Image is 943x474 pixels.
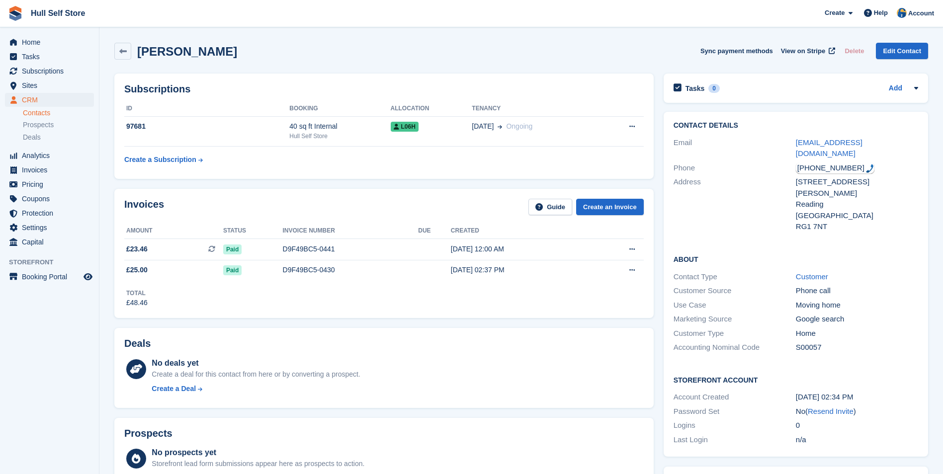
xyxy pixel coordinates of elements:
button: Sync payment methods [700,43,773,59]
span: [DATE] [472,121,494,132]
span: Prospects [23,120,54,130]
div: Home [796,328,918,339]
div: Email [674,137,796,159]
th: Booking [289,101,390,117]
span: Paid [223,265,242,275]
button: Delete [841,43,868,59]
div: Password Set [674,406,796,417]
th: Invoice number [283,223,419,239]
span: Sites [22,79,82,92]
span: Home [22,35,82,49]
h2: Deals [124,338,151,349]
a: menu [5,79,94,92]
span: ( ) [805,407,856,415]
div: [DATE] 12:00 AM [451,244,590,254]
th: Created [451,223,590,239]
a: Edit Contact [876,43,928,59]
div: 40 sq ft Internal [289,121,390,132]
div: No prospects yet [152,447,364,459]
span: Settings [22,221,82,235]
div: [DATE] 02:34 PM [796,392,918,403]
div: Customer Type [674,328,796,339]
div: Create a Deal [152,384,196,394]
span: Pricing [22,177,82,191]
th: ID [124,101,289,117]
a: [EMAIL_ADDRESS][DOMAIN_NAME] [796,138,862,158]
span: View on Stripe [781,46,825,56]
a: Customer [796,272,828,281]
a: Hull Self Store [27,5,89,21]
span: Invoices [22,163,82,177]
h2: [PERSON_NAME] [137,45,237,58]
div: [DATE] 02:37 PM [451,265,590,275]
a: View on Stripe [777,43,837,59]
div: Storefront lead form submissions appear here as prospects to action. [152,459,364,469]
th: Amount [124,223,223,239]
div: D9F49BC5-0430 [283,265,419,275]
span: Ongoing [506,122,532,130]
a: menu [5,35,94,49]
span: Tasks [22,50,82,64]
span: £25.00 [126,265,148,275]
div: Use Case [674,300,796,311]
th: Due [418,223,451,239]
span: Help [874,8,888,18]
span: CRM [22,93,82,107]
div: Call: +447958666301 [796,162,874,174]
span: Deals [23,133,41,142]
h2: Prospects [124,428,172,439]
div: D9F49BC5-0441 [283,244,419,254]
div: Marketing Source [674,314,796,325]
a: menu [5,192,94,206]
div: Create a deal for this contact from here or by converting a prospect. [152,369,360,380]
div: 0 [708,84,720,93]
h2: Contact Details [674,122,918,130]
a: Resend Invite [808,407,854,415]
div: RG1 7NT [796,221,918,233]
div: Create a Subscription [124,155,196,165]
div: S00057 [796,342,918,353]
div: No [796,406,918,417]
a: Add [889,83,902,94]
a: Preview store [82,271,94,283]
h2: Storefront Account [674,375,918,385]
div: Phone [674,162,796,174]
a: menu [5,50,94,64]
a: menu [5,163,94,177]
img: Hull Self Store [897,8,907,18]
div: [GEOGRAPHIC_DATA] [796,210,918,222]
span: Paid [223,244,242,254]
a: Prospects [23,120,94,130]
th: Status [223,223,283,239]
span: Capital [22,235,82,249]
span: £23.46 [126,244,148,254]
h2: About [674,254,918,264]
div: No deals yet [152,357,360,369]
a: Contacts [23,108,94,118]
span: Subscriptions [22,64,82,78]
a: Create a Deal [152,384,360,394]
a: Deals [23,132,94,143]
a: menu [5,235,94,249]
div: Hull Self Store [289,132,390,141]
span: Analytics [22,149,82,162]
a: menu [5,270,94,284]
span: Account [908,8,934,18]
div: Total [126,289,148,298]
a: menu [5,206,94,220]
span: Protection [22,206,82,220]
span: Storefront [9,257,99,267]
span: Booking Portal [22,270,82,284]
div: n/a [796,434,918,446]
a: menu [5,93,94,107]
div: Last Login [674,434,796,446]
span: Coupons [22,192,82,206]
div: Accounting Nominal Code [674,342,796,353]
div: 0 [796,420,918,431]
a: menu [5,149,94,162]
h2: Subscriptions [124,83,644,95]
th: Tenancy [472,101,600,117]
div: 97681 [124,121,289,132]
a: menu [5,177,94,191]
div: £48.46 [126,298,148,308]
